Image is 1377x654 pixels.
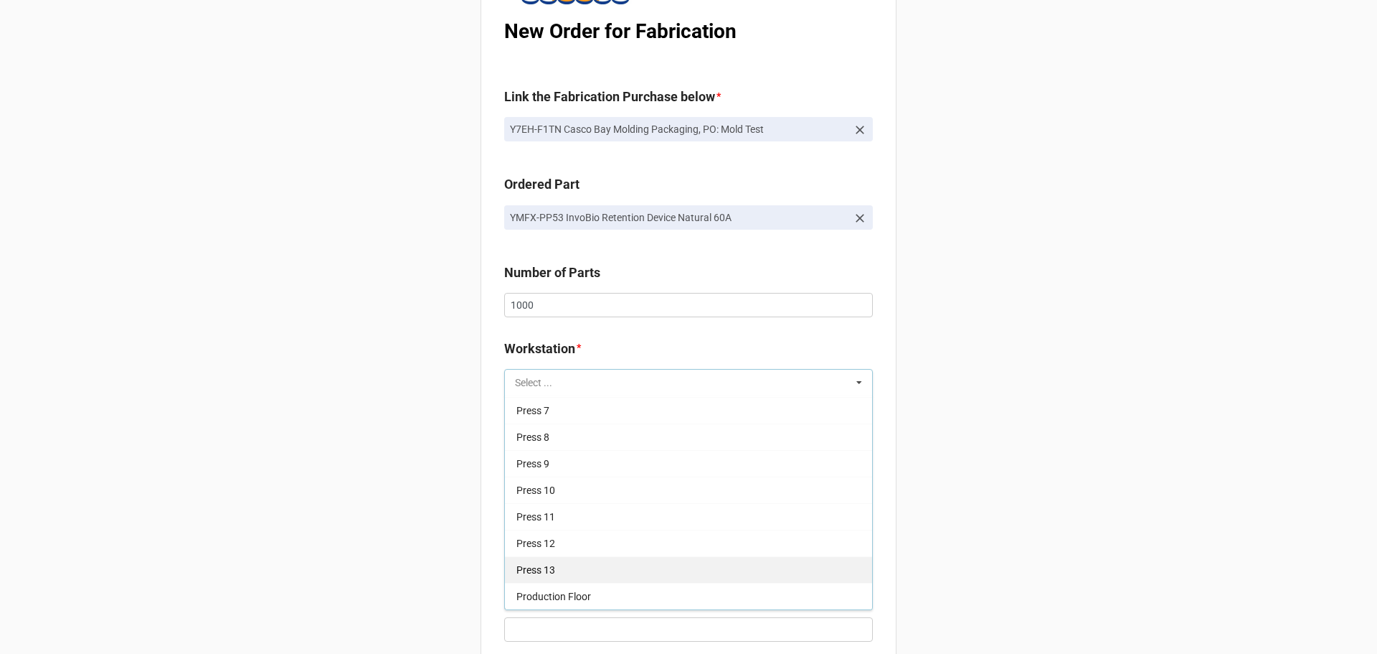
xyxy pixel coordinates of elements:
span: Press 12 [516,538,555,549]
label: Number of Parts [504,263,600,283]
label: Ordered Part [504,174,579,195]
label: Link the Fabrication Purchase below [504,87,715,107]
span: Press 7 [516,405,549,416]
p: YMFX-PP53 InvoBio Retention Device Natural 60A [510,210,847,225]
span: Press 10 [516,485,555,496]
span: Production Floor [516,591,591,602]
span: Press 9 [516,458,549,470]
span: Press 8 [516,431,549,443]
span: Press 13 [516,564,555,576]
p: Y7EH-F1TN Casco Bay Molding Packaging, PO: Mold Test [510,122,847,136]
span: Press 11 [516,511,555,523]
b: New Order for Fabrication [504,19,737,43]
label: Workstation [504,339,575,359]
